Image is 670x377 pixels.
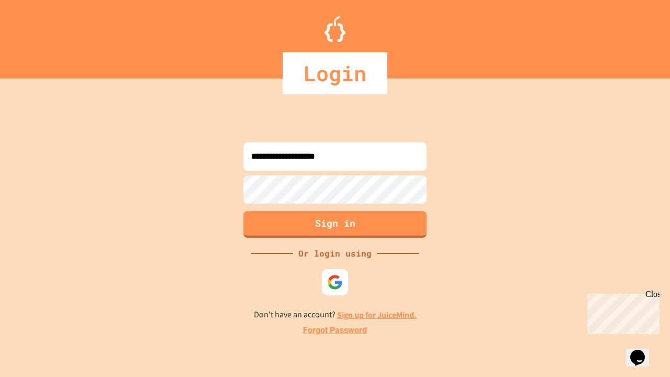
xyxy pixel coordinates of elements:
iframe: chat widget [583,290,660,334]
button: Sign in [243,211,427,238]
a: Forgot Password [303,324,367,337]
div: Or login using [293,247,377,260]
p: Don't have an account? [254,308,417,321]
div: Chat with us now!Close [4,4,72,66]
iframe: chat widget [626,335,660,367]
img: Logo.svg [325,16,345,42]
div: Login [283,52,387,94]
img: google-icon.svg [327,274,343,290]
a: Sign up for JuiceMind. [337,309,417,320]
